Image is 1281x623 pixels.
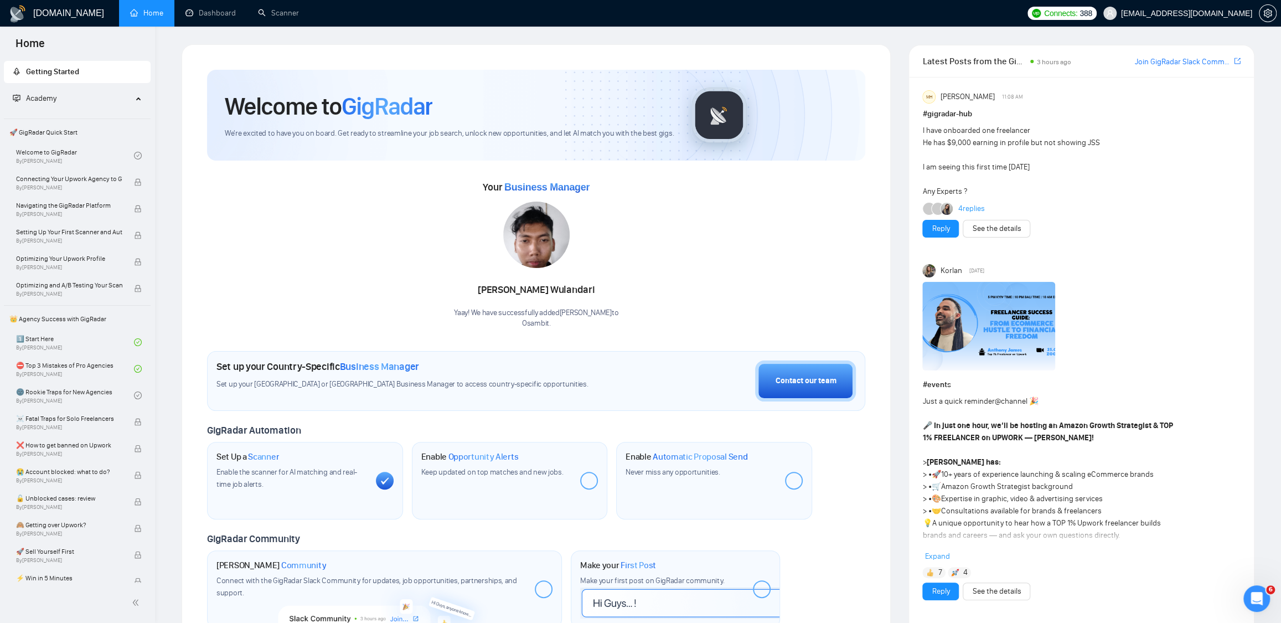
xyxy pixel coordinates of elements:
[16,173,122,184] span: Connecting Your Upwork Agency to GigRadar
[5,308,149,330] span: 👑 Agency Success with GigRadar
[969,266,984,276] span: [DATE]
[922,108,1241,120] h1: # gigradar-hub
[134,498,142,506] span: lock
[454,308,618,329] div: Yaay! We have successfully added [PERSON_NAME] to
[16,477,122,484] span: By [PERSON_NAME]
[134,285,142,292] span: lock
[16,383,134,408] a: 🌚 Rookie Traps for New AgenciesBy[PERSON_NAME]
[1044,7,1077,19] span: Connects:
[134,524,142,532] span: lock
[922,518,932,528] span: 💡
[16,226,122,238] span: Setting Up Your First Scanner and Auto-Bidder
[926,457,1000,467] strong: [PERSON_NAME] has:
[16,451,122,457] span: By [PERSON_NAME]
[207,533,300,545] span: GigRadar Community
[941,265,962,277] span: Korlan
[16,280,122,291] span: Optimizing and A/B Testing Your Scanner for Better Results
[653,451,747,462] span: Automatic Proposal Send
[922,421,932,430] span: 🎤
[16,573,122,584] span: ⚡ Win in 5 Minutes
[972,223,1021,235] a: See the details
[16,291,122,297] span: By [PERSON_NAME]
[958,203,985,214] a: 4replies
[972,585,1021,598] a: See the details
[1234,56,1241,66] a: export
[931,494,941,503] span: 🎨
[1032,9,1041,18] img: upwork-logo.png
[132,597,143,608] span: double-left
[16,531,122,537] span: By [PERSON_NAME]
[16,184,122,191] span: By [PERSON_NAME]
[16,413,122,424] span: ☠️ Fatal Traps for Solo Freelancers
[16,466,122,477] span: 😭 Account blocked: what to do?
[931,506,941,516] span: 🤝
[1266,585,1275,594] span: 6
[931,470,941,479] span: 🚀
[134,152,142,159] span: check-circle
[922,282,1055,370] img: F09H8TEEYJG-Anthony%20James.png
[922,395,1177,603] div: Just a quick reminder > > • 10+ years of experience launching & scaling eCommerce brands > • Amaz...
[16,519,122,531] span: 🙈 Getting over Upwork?
[580,560,656,571] h1: Make your
[922,379,1241,391] h1: # events
[922,54,1027,68] span: Latest Posts from the GigRadar Community
[225,128,674,139] span: We're excited to have you on board. Get ready to streamline your job search, unlock new opportuni...
[207,424,301,436] span: GigRadar Automation
[134,471,142,479] span: lock
[16,238,122,244] span: By [PERSON_NAME]
[16,200,122,211] span: Navigating the GigRadar Platform
[216,467,357,489] span: Enable the scanner for AI matching and real-time job alerts.
[216,576,517,598] span: Connect with the GigRadar Slack Community for updates, job opportunities, partnerships, and support.
[16,557,122,564] span: By [PERSON_NAME]
[5,121,149,143] span: 🚀 GigRadar Quick Start
[926,569,934,576] img: 👍
[134,178,142,186] span: lock
[16,211,122,218] span: By [PERSON_NAME]
[923,91,935,103] div: MH
[225,91,432,121] h1: Welcome to
[626,451,747,462] h1: Enable
[26,94,56,103] span: Academy
[1037,58,1071,66] span: 3 hours ago
[134,578,142,585] span: lock
[1106,9,1114,17] span: user
[216,379,600,390] span: Set up your [GEOGRAPHIC_DATA] or [GEOGRAPHIC_DATA] Business Manager to access country-specific op...
[691,87,747,143] img: gigradar-logo.png
[134,231,142,239] span: lock
[7,35,54,59] span: Home
[448,451,518,462] span: Opportunity Alerts
[1134,56,1232,68] a: Join GigRadar Slack Community
[483,181,590,193] span: Your
[16,253,122,264] span: Optimizing Your Upwork Profile
[580,576,724,585] span: Make your first post on GigRadar community.
[16,143,134,168] a: Welcome to GigRadarBy[PERSON_NAME]
[963,220,1030,238] button: See the details
[932,223,949,235] a: Reply
[134,258,142,266] span: lock
[454,281,618,300] div: [PERSON_NAME] Wulandari
[342,91,432,121] span: GigRadar
[16,440,122,451] span: ❌ How to get banned on Upwork
[134,445,142,452] span: lock
[1259,4,1277,22] button: setting
[134,365,142,373] span: check-circle
[16,424,122,431] span: By [PERSON_NAME]
[503,202,570,268] img: 1712061552960-WhatsApp%20Image%202024-04-02%20at%2020.30.59.jpeg
[1243,585,1270,612] iframe: Intercom live chat
[13,94,20,102] span: fund-projection-screen
[932,585,949,598] a: Reply
[421,451,519,462] h1: Enable
[941,91,995,103] span: [PERSON_NAME]
[775,375,836,387] div: Contact our team
[134,418,142,426] span: lock
[922,421,1172,442] strong: In just one hour, we’ll be hosting an Amazon Growth Strategist & TOP 1% FREELANCER on UPWORK — [P...
[13,68,20,75] span: rocket
[421,467,564,477] span: Keep updated on top matches and new jobs.
[922,125,1177,198] div: I have onboarded one freelancer He has $9,000 earning in profile but not showing JSS I am seeing ...
[9,5,27,23] img: logo
[258,8,299,18] a: searchScanner
[621,560,656,571] span: First Post
[626,467,720,477] span: Never miss any opportunities.
[994,397,1027,406] span: @channel
[16,546,122,557] span: 🚀 Sell Yourself First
